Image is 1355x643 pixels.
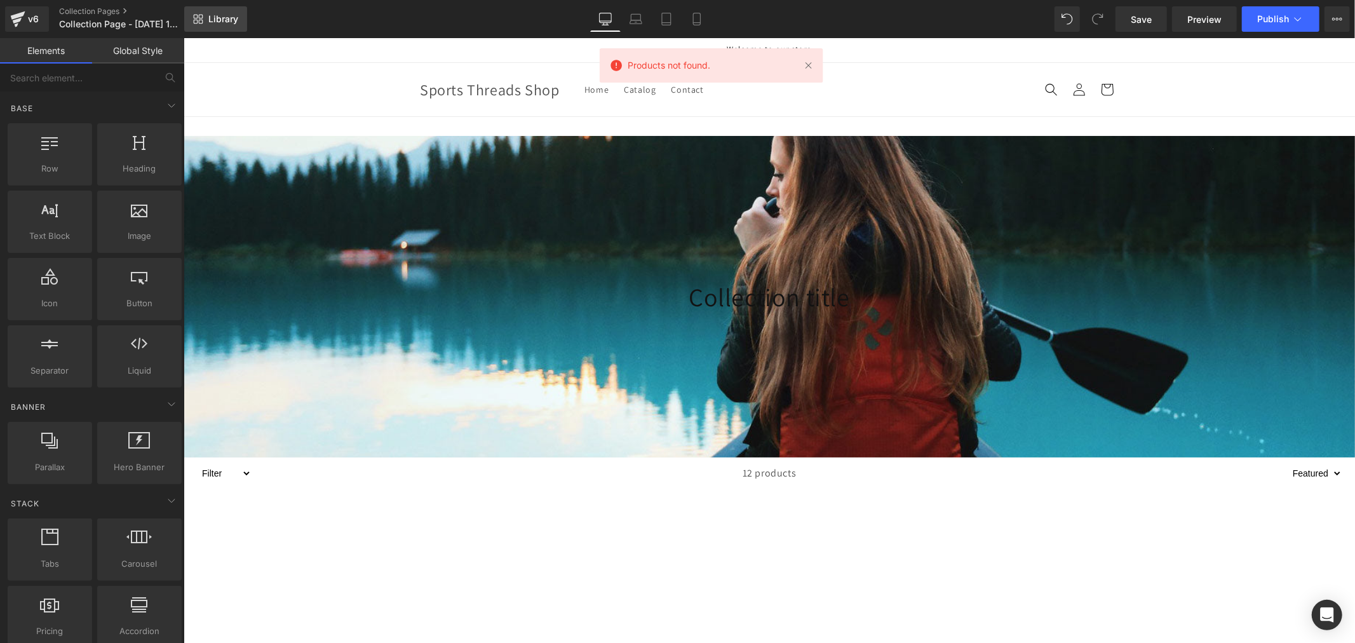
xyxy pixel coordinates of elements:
summary: Search [854,37,882,65]
span: Welcome to our store [544,6,628,17]
span: Banner [10,401,47,413]
button: Undo [1055,6,1080,32]
span: Carousel [101,557,178,571]
button: More [1325,6,1350,32]
a: Mobile [682,6,712,32]
a: Collection Pages [59,6,205,17]
button: Publish [1242,6,1319,32]
span: Accordion [101,625,178,638]
span: Liquid [101,364,178,377]
a: Home [393,38,433,65]
span: Heading [101,162,178,175]
a: Laptop [621,6,651,32]
a: Catalog [433,38,480,65]
span: Save [1131,13,1152,26]
span: Contact [488,46,520,57]
span: Publish [1257,14,1289,24]
a: Contact [480,38,528,65]
a: New Library [184,6,247,32]
span: Stack [10,497,41,510]
span: Pricing [11,625,88,638]
span: Base [10,102,34,114]
span: Catalog [440,46,472,57]
span: Tabs [11,557,88,571]
span: 12 products [559,419,613,451]
span: Collection Page - [DATE] 10:06:00 [59,19,181,29]
span: Parallax [11,461,88,474]
a: Preview [1172,6,1237,32]
a: Tablet [651,6,682,32]
span: Image [101,229,178,243]
a: v6 [5,6,49,32]
span: Products not found. [628,58,710,72]
span: Home [401,46,425,57]
span: Row [11,162,88,175]
a: Sports Threads Shop [232,39,381,64]
a: Global Style [92,38,184,64]
button: Redo [1085,6,1110,32]
span: Preview [1187,13,1222,26]
span: Separator [11,364,88,377]
span: Library [208,13,238,25]
div: Open Intercom Messenger [1312,600,1342,630]
span: Button [101,297,178,310]
div: v6 [25,11,41,27]
span: Sports Threads Shop [236,41,375,62]
a: Desktop [590,6,621,32]
span: Hero Banner [101,461,178,474]
span: Icon [11,297,88,310]
span: Text Block [11,229,88,243]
